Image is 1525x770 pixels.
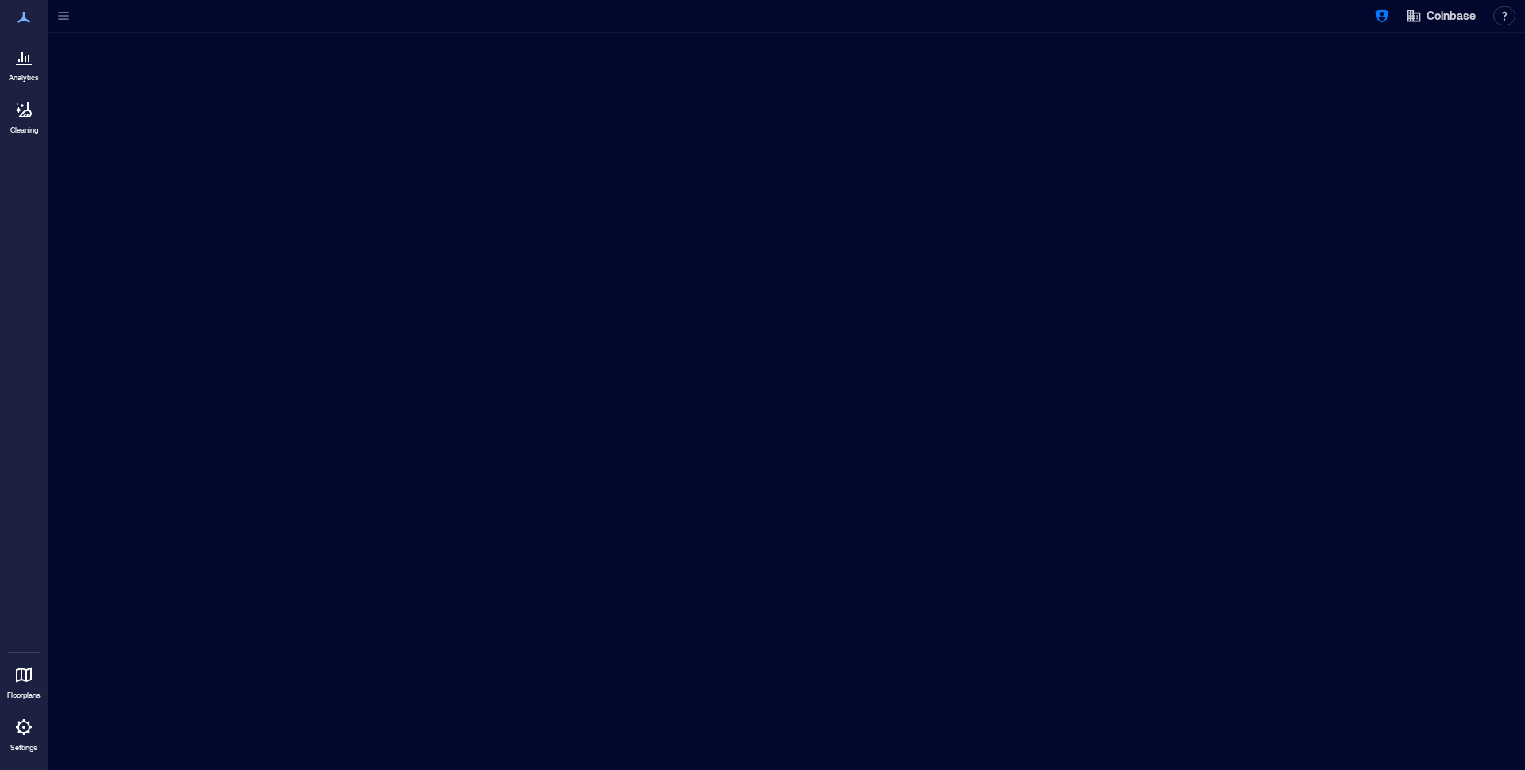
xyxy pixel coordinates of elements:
[7,691,41,700] p: Floorplans
[9,73,39,83] p: Analytics
[1401,3,1481,29] button: Coinbase
[5,708,43,757] a: Settings
[4,90,44,140] a: Cleaning
[10,743,37,753] p: Settings
[1427,8,1476,24] span: Coinbase
[4,38,44,87] a: Analytics
[10,125,38,135] p: Cleaning
[2,656,45,705] a: Floorplans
